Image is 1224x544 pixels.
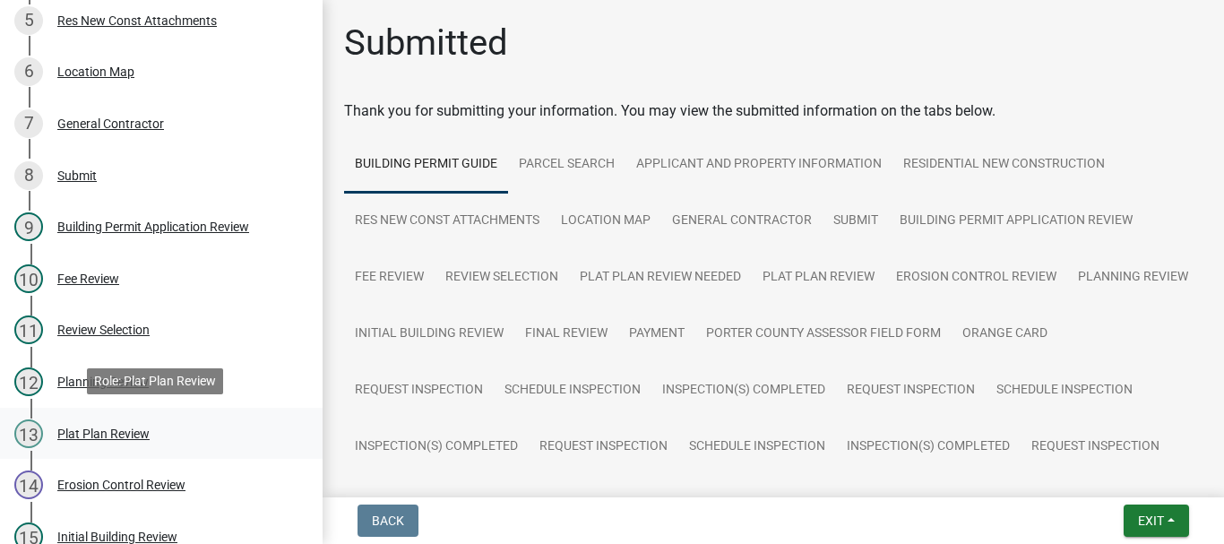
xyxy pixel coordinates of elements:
[57,14,217,27] div: Res New Const Attachments
[57,479,185,491] div: Erosion Control Review
[372,514,404,528] span: Back
[344,22,508,65] h1: Submitted
[14,6,43,35] div: 5
[344,362,494,419] a: Request Inspection
[836,419,1021,476] a: Inspection(s) Completed
[57,272,119,285] div: Fee Review
[952,306,1058,363] a: Orange Card
[14,315,43,344] div: 11
[344,249,435,307] a: Fee Review
[514,306,618,363] a: Final Review
[344,475,502,532] a: Schedule Inspection
[1021,419,1170,476] a: Request Inspection
[344,136,508,194] a: Building Permit Guide
[661,193,823,250] a: General Contractor
[57,65,134,78] div: Location Map
[892,475,1041,532] a: Request Inspection
[87,368,223,394] div: Role: Plat Plan Review
[14,57,43,86] div: 6
[57,169,97,182] div: Submit
[57,324,150,336] div: Review Selection
[344,419,529,476] a: Inspection(s) Completed
[618,306,695,363] a: Payment
[57,427,150,440] div: Plat Plan Review
[14,109,43,138] div: 7
[625,136,892,194] a: Applicant and Property Information
[57,376,149,388] div: Planning Review
[14,264,43,293] div: 10
[885,249,1067,307] a: Erosion Control Review
[1067,249,1199,307] a: Planning Review
[508,136,625,194] a: Parcel search
[57,531,177,543] div: Initial Building Review
[836,362,986,419] a: Request Inspection
[494,362,651,419] a: Schedule Inspection
[1041,475,1199,532] a: Schedule Inspection
[344,100,1202,122] div: Thank you for submitting your information. You may view the submitted information on the tabs below.
[550,193,661,250] a: Location Map
[1124,505,1189,537] button: Exit
[502,475,686,532] a: Inspection(s) Completed
[678,419,836,476] a: Schedule Inspection
[1138,514,1164,528] span: Exit
[752,249,885,307] a: Plat Plan Review
[14,212,43,241] div: 9
[358,505,418,537] button: Back
[344,306,514,363] a: Initial Building Review
[889,193,1143,250] a: Building Permit Application Review
[529,419,678,476] a: Request Inspection
[57,117,164,130] div: General Contractor
[57,220,249,233] div: Building Permit Application Review
[14,161,43,190] div: 8
[14,471,43,499] div: 14
[651,362,836,419] a: Inspection(s) Completed
[344,193,550,250] a: Res New Const Attachments
[14,419,43,448] div: 13
[695,306,952,363] a: Porter County Assessor Field Form
[986,362,1143,419] a: Schedule Inspection
[14,367,43,396] div: 12
[892,136,1116,194] a: Residential New Construction
[569,249,752,307] a: Plat Plan Review Needed
[686,475,892,532] a: Power Release Information
[823,193,889,250] a: Submit
[435,249,569,307] a: Review Selection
